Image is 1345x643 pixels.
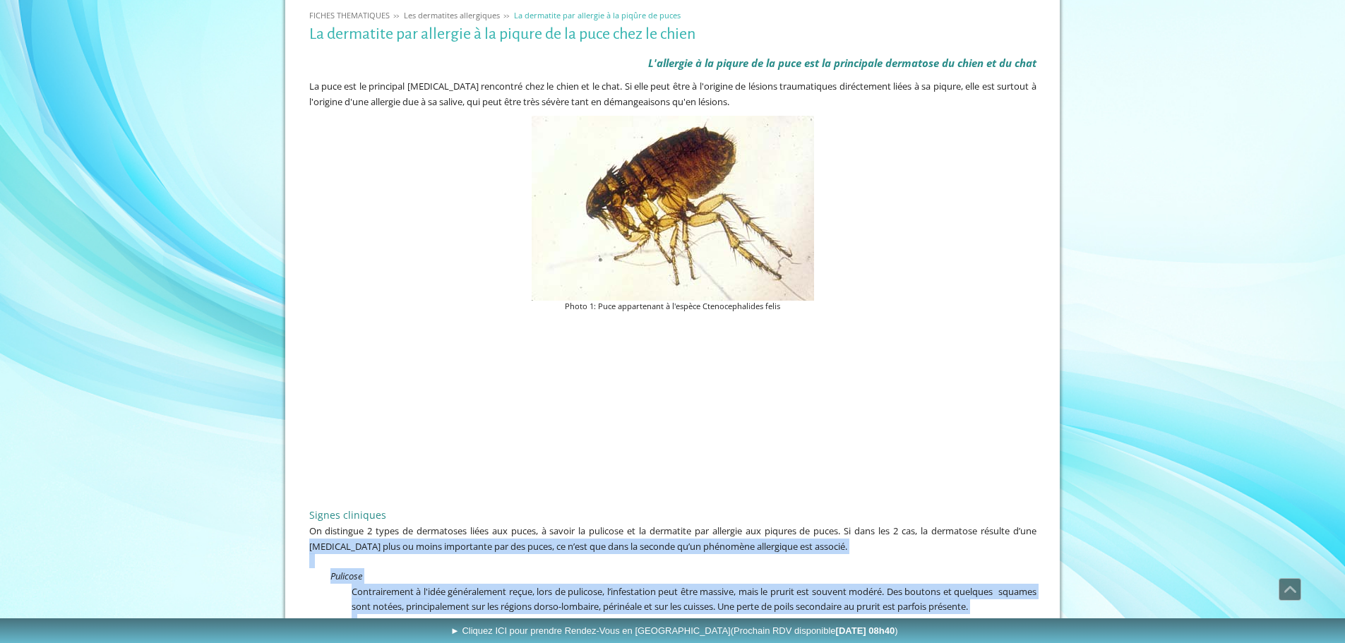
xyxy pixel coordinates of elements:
[309,508,386,522] span: Signes cliniques
[309,524,1036,553] span: On distingue 2 types de dermatoses liées aux puces, à savoir la pulicose et la dermatite par alle...
[309,10,390,20] span: FICHES THEMATIQUES
[330,570,362,582] span: Pulicose
[836,625,895,636] b: [DATE] 08h40
[306,10,393,20] a: FICHES THEMATIQUES
[648,56,1036,70] span: L'allergie à la piqure de la puce est la principale dermatose du chien et du chat
[532,116,814,301] img: Photo 1: Puce appartenant à l'espèce Ctenocephalides felis
[352,585,1036,613] span: Contrairement à l'idée généralement reçue, lors de pulicose, l’infestation peut être massive, mai...
[510,10,684,20] a: La dermatite par allergie à la piqûre de puces
[309,80,1036,108] span: La puce est le principal [MEDICAL_DATA] rencontré chez le chien et le chat. Si elle peut être à l...
[1279,579,1301,600] span: Défiler vers le haut
[450,625,898,636] span: ► Cliquez ICI pour prendre Rendez-Vous en [GEOGRAPHIC_DATA]
[514,10,681,20] span: La dermatite par allergie à la piqûre de puces
[309,25,1036,43] h1: La dermatite par allergie à la piqure de la puce chez le chien
[404,10,500,20] span: Les dermatites allergiques
[731,625,898,636] span: (Prochain RDV disponible )
[1279,578,1301,601] a: Défiler vers le haut
[400,10,503,20] a: Les dermatites allergiques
